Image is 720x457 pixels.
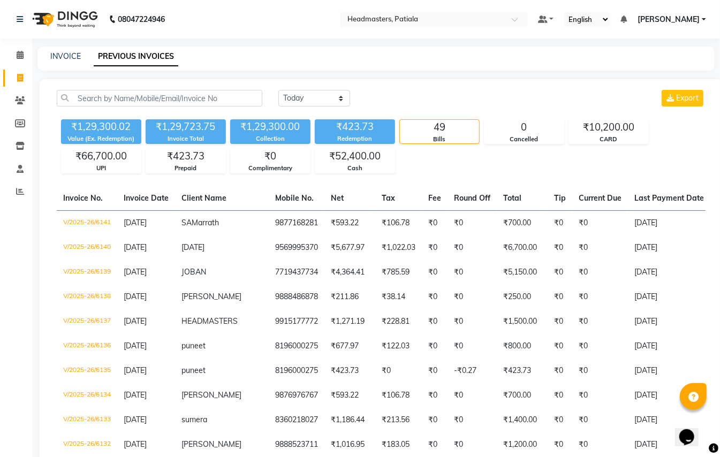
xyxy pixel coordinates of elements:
div: Cash [315,164,395,173]
td: 7719437734 [269,260,324,285]
td: ₹0 [572,210,628,235]
span: [DATE] [124,267,147,277]
td: ₹211.86 [324,285,375,309]
td: ₹1,200.00 [497,432,548,457]
td: ₹1,400.00 [497,408,548,432]
td: ₹0 [548,210,572,235]
td: ₹0 [548,235,572,260]
td: ₹1,186.44 [324,408,375,432]
div: ₹66,700.00 [62,149,141,164]
td: ₹1,271.19 [324,309,375,334]
td: ₹0 [375,359,422,383]
td: 8196000275 [269,334,324,359]
td: ₹213.56 [375,408,422,432]
span: Tip [554,193,566,203]
div: Prepaid [146,164,225,173]
span: Current Due [579,193,622,203]
td: ₹228.81 [375,309,422,334]
div: 49 [400,120,479,135]
td: 9569995370 [269,235,324,260]
div: Cancelled [484,135,564,144]
span: puneet [181,341,206,351]
span: [PERSON_NAME] [181,390,241,400]
td: ₹0 [422,432,448,457]
td: [DATE] [628,359,710,383]
td: V/2025-26/6140 [57,235,117,260]
span: SAMarrath [181,218,219,227]
input: Search by Name/Mobile/Email/Invoice No [57,90,262,106]
td: ₹0 [572,383,628,408]
div: ₹423.73 [315,119,395,134]
td: ₹0 [448,285,497,309]
td: [DATE] [628,309,710,334]
span: MASTERS [202,316,238,326]
td: 9876976767 [269,383,324,408]
img: logo [27,4,101,34]
td: ₹0 [548,383,572,408]
div: ₹1,29,723.75 [146,119,226,134]
a: INVOICE [50,51,81,61]
td: ₹0 [422,210,448,235]
td: 8196000275 [269,359,324,383]
td: ₹0 [548,334,572,359]
span: [DATE] [124,415,147,424]
td: ₹0 [422,235,448,260]
td: ₹0 [548,260,572,285]
td: ₹0 [422,383,448,408]
td: ₹677.97 [324,334,375,359]
td: -₹0.27 [448,359,497,383]
span: [DATE] [124,316,147,326]
button: Export [662,90,703,106]
span: HEAD [181,316,202,326]
td: ₹0 [422,408,448,432]
div: ₹1,29,300.02 [61,119,141,134]
td: ₹423.73 [324,359,375,383]
td: ₹5,677.97 [324,235,375,260]
td: ₹0 [422,260,448,285]
td: ₹0 [572,334,628,359]
div: Bills [400,135,479,144]
td: V/2025-26/6134 [57,383,117,408]
td: V/2025-26/6136 [57,334,117,359]
td: ₹700.00 [497,383,548,408]
span: sumera [181,415,207,424]
td: ₹0 [548,359,572,383]
td: [DATE] [628,383,710,408]
div: ₹1,29,300.00 [230,119,310,134]
div: 0 [484,120,564,135]
div: Invoice Total [146,134,226,143]
td: ₹800.00 [497,334,548,359]
td: ₹593.22 [324,210,375,235]
td: ₹6,700.00 [497,235,548,260]
div: Collection [230,134,310,143]
td: [DATE] [628,235,710,260]
span: [DATE] [124,390,147,400]
td: ₹0 [448,408,497,432]
td: ₹0 [448,309,497,334]
td: ₹0 [448,432,497,457]
td: ₹5,150.00 [497,260,548,285]
td: ₹0 [572,260,628,285]
td: [DATE] [628,334,710,359]
td: ₹0 [448,334,497,359]
div: ₹10,200.00 [569,120,648,135]
span: [PERSON_NAME] [181,292,241,301]
td: 9877168281 [269,210,324,235]
td: ₹4,364.41 [324,260,375,285]
td: [DATE] [628,210,710,235]
span: Last Payment Date [634,193,704,203]
td: V/2025-26/6141 [57,210,117,235]
td: ₹1,500.00 [497,309,548,334]
td: ₹0 [572,432,628,457]
td: ₹250.00 [497,285,548,309]
div: ₹0 [231,149,310,164]
td: ₹423.73 [497,359,548,383]
span: [DATE] [124,218,147,227]
span: Fee [428,193,441,203]
span: [DATE] [124,439,147,449]
td: ₹1,022.03 [375,235,422,260]
td: ₹0 [422,359,448,383]
td: ₹0 [448,210,497,235]
b: 08047224946 [118,4,165,34]
span: [DATE] [124,292,147,301]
